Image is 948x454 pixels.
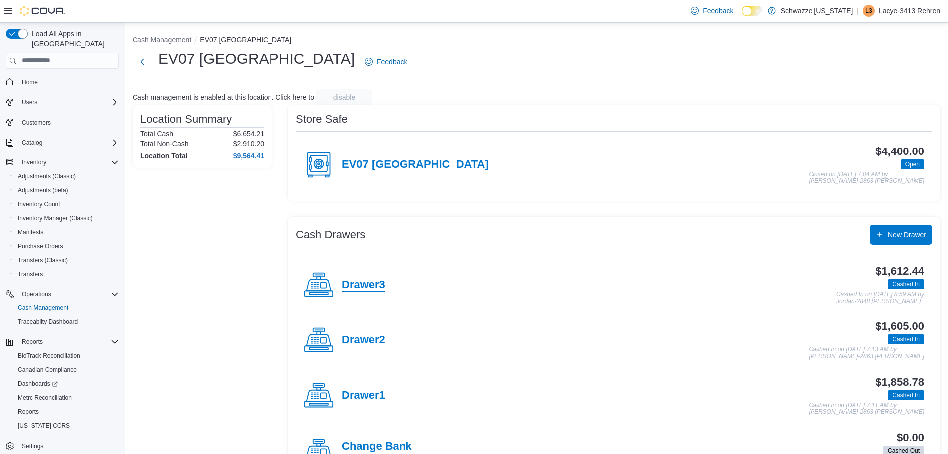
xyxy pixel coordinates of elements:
button: Cash Management [10,301,123,315]
span: New Drawer [888,230,926,240]
h6: Total Non-Cash [140,140,189,148]
span: Cashed In [888,279,924,289]
a: Customers [18,117,55,129]
span: Reports [18,408,39,416]
button: Catalog [18,137,46,149]
a: Metrc Reconciliation [14,392,76,404]
h4: EV07 [GEOGRAPHIC_DATA] [342,158,489,171]
button: Settings [2,439,123,453]
span: Reports [14,406,119,418]
span: Open [901,159,924,169]
p: $2,910.20 [233,140,264,148]
button: Catalog [2,136,123,150]
span: Cashed In [892,391,920,400]
span: Reports [22,338,43,346]
a: Dashboards [14,378,62,390]
span: Transfers [18,270,43,278]
button: Inventory Manager (Classic) [10,211,123,225]
a: Transfers [14,268,47,280]
span: Cash Management [18,304,68,312]
span: Metrc Reconciliation [18,394,72,402]
span: Home [18,76,119,88]
span: Cashed In [888,390,924,400]
a: Feedback [687,1,737,21]
h3: Store Safe [296,113,348,125]
span: Feedback [377,57,407,67]
button: Home [2,75,123,89]
span: Inventory [18,156,119,168]
span: Catalog [22,139,42,147]
a: Adjustments (Classic) [14,170,80,182]
a: Purchase Orders [14,240,67,252]
span: Reports [18,336,119,348]
button: Inventory Count [10,197,123,211]
span: L3 [865,5,872,17]
span: Transfers (Classic) [14,254,119,266]
span: BioTrack Reconciliation [14,350,119,362]
span: Dashboards [14,378,119,390]
button: Transfers [10,267,123,281]
h4: Drawer2 [342,334,385,347]
span: Open [905,160,920,169]
a: [US_STATE] CCRS [14,420,74,432]
div: Lacye-3413 Rehren [863,5,875,17]
p: $6,654.21 [233,130,264,138]
span: Cashed In [892,280,920,289]
span: Traceabilty Dashboard [18,318,78,326]
h3: $4,400.00 [875,146,924,157]
input: Dark Mode [742,6,763,16]
span: Purchase Orders [14,240,119,252]
span: Inventory Count [18,200,60,208]
button: Canadian Compliance [10,363,123,377]
h4: Drawer3 [342,279,385,292]
p: Cashed In on [DATE] 8:59 AM by Jordan-2848 [PERSON_NAME] [836,291,924,304]
span: [US_STATE] CCRS [18,422,70,430]
span: Operations [18,288,119,300]
button: Adjustments (beta) [10,183,123,197]
h3: $1,605.00 [875,320,924,332]
span: Traceabilty Dashboard [14,316,119,328]
span: Transfers (Classic) [18,256,68,264]
a: Adjustments (beta) [14,184,72,196]
span: Adjustments (beta) [18,186,68,194]
h3: $1,858.78 [875,376,924,388]
p: Cashed In on [DATE] 7:13 AM by [PERSON_NAME]-2863 [PERSON_NAME] [809,346,924,360]
h4: Drawer1 [342,389,385,402]
button: Adjustments (Classic) [10,169,123,183]
h6: Total Cash [140,130,173,138]
span: Inventory Manager (Classic) [14,212,119,224]
span: Washington CCRS [14,420,119,432]
a: Manifests [14,226,47,238]
span: Adjustments (beta) [14,184,119,196]
h3: Cash Drawers [296,229,365,241]
a: Inventory Count [14,198,64,210]
span: Canadian Compliance [14,364,119,376]
button: Reports [18,336,47,348]
a: Feedback [361,52,411,72]
button: Operations [18,288,55,300]
button: New Drawer [870,225,932,245]
span: Customers [22,119,51,127]
span: Customers [18,116,119,129]
a: Cash Management [14,302,72,314]
p: Cashed In on [DATE] 7:11 AM by [PERSON_NAME]-2863 [PERSON_NAME] [809,402,924,416]
span: Metrc Reconciliation [14,392,119,404]
span: Adjustments (Classic) [14,170,119,182]
button: disable [316,89,372,105]
span: Cash Management [14,302,119,314]
span: Users [18,96,119,108]
span: Home [22,78,38,86]
span: Inventory Manager (Classic) [18,214,93,222]
span: disable [333,92,355,102]
button: Manifests [10,225,123,239]
button: Inventory [2,155,123,169]
p: Closed on [DATE] 7:04 AM by [PERSON_NAME]-2863 [PERSON_NAME] [809,171,924,185]
button: Traceabilty Dashboard [10,315,123,329]
button: Next [133,52,152,72]
span: Canadian Compliance [18,366,77,374]
span: Inventory [22,158,46,166]
span: Users [22,98,37,106]
a: Traceabilty Dashboard [14,316,82,328]
button: Users [2,95,123,109]
h4: $9,564.41 [233,152,264,160]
